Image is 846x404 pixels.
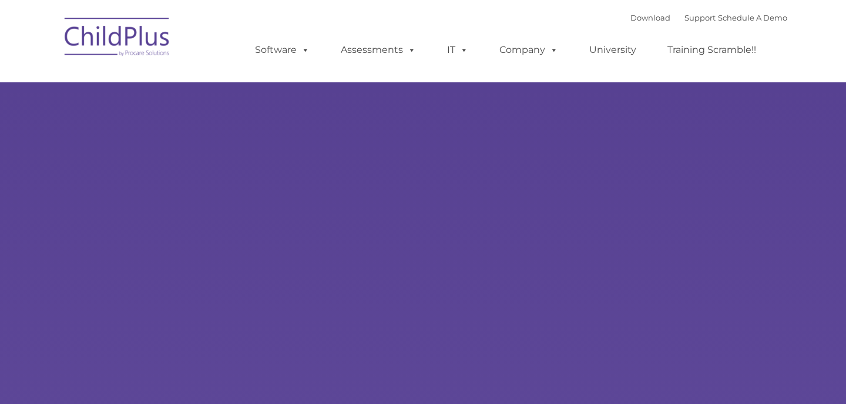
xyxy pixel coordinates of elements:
a: Schedule A Demo [718,13,787,22]
a: Company [488,38,570,62]
a: University [578,38,648,62]
a: Training Scramble!! [656,38,768,62]
a: IT [435,38,480,62]
a: Software [243,38,321,62]
a: Download [630,13,670,22]
font: | [630,13,787,22]
a: Support [684,13,716,22]
a: Assessments [329,38,428,62]
img: ChildPlus by Procare Solutions [59,9,176,68]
